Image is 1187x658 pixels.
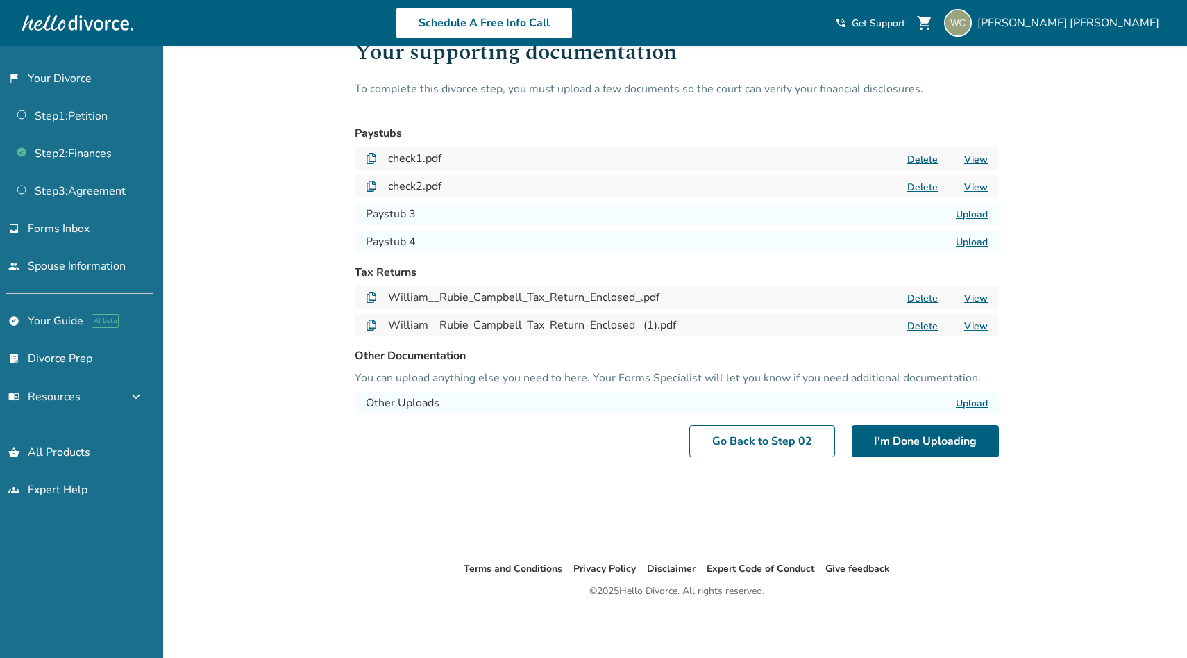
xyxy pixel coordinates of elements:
button: Delete [903,152,942,167]
a: View [964,181,988,194]
h4: Paystub 4 [366,233,416,250]
img: Document [366,292,377,303]
label: Upload [956,208,988,221]
span: menu_book [8,391,19,402]
a: View [964,320,988,333]
h1: Your supporting documentation [355,35,999,81]
h4: check2.pdf [388,178,441,195]
a: Privacy Policy [573,562,636,575]
label: Upload [956,236,988,249]
h3: Other Documentation [355,347,999,364]
span: expand_more [128,388,144,405]
p: To complete this divorce step, you must upload a few documents so the court can verify your finan... [355,81,999,114]
span: AI beta [92,314,119,328]
h4: William__Rubie_Campbell_Tax_Return_Enclosed_.pdf [388,289,659,306]
img: william.trei.campbell@gmail.com [944,9,972,37]
h3: Tax Returns [355,264,999,281]
h3: Paystubs [355,125,999,142]
h4: William__Rubie_Campbell_Tax_Return_Enclosed_ (1).pdf [388,317,676,334]
img: Document [366,181,377,192]
span: list_alt_check [8,353,19,364]
button: Delete [903,180,942,195]
button: Delete [903,319,942,334]
span: phone_in_talk [835,17,846,28]
span: Get Support [852,17,905,30]
button: I'm Done Uploading [852,425,999,457]
img: Document [366,153,377,164]
span: [PERSON_NAME] [PERSON_NAME] [977,15,1165,31]
span: explore [8,315,19,327]
a: View [964,153,988,166]
label: Upload [956,397,988,410]
a: Terms and Conditions [464,562,562,575]
span: Resources [8,389,81,404]
a: Go Back to Step 02 [689,425,835,457]
h4: check1.pdf [388,150,441,167]
li: Disclaimer [647,561,696,577]
span: people [8,261,19,272]
span: inbox [8,223,19,234]
span: Forms Inbox [28,221,90,236]
span: flag_2 [8,73,19,84]
div: © 2025 Hello Divorce. All rights reserved. [589,583,764,600]
button: Delete [903,291,942,306]
h4: Paystub 3 [366,206,416,222]
a: Expert Code of Conduct [707,562,814,575]
a: Schedule A Free Info Call [396,7,573,39]
a: View [964,292,988,305]
img: Document [366,320,377,331]
span: shopping_basket [8,447,19,458]
span: groups [8,484,19,495]
h4: Other Uploads [366,395,439,411]
iframe: Chat Widget [1118,591,1187,658]
li: Give feedback [825,561,890,577]
a: phone_in_talkGet Support [835,17,905,30]
span: shopping_cart [916,15,933,31]
p: You can upload anything else you need to here. Your Forms Specialist will let you know if you nee... [355,370,999,386]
